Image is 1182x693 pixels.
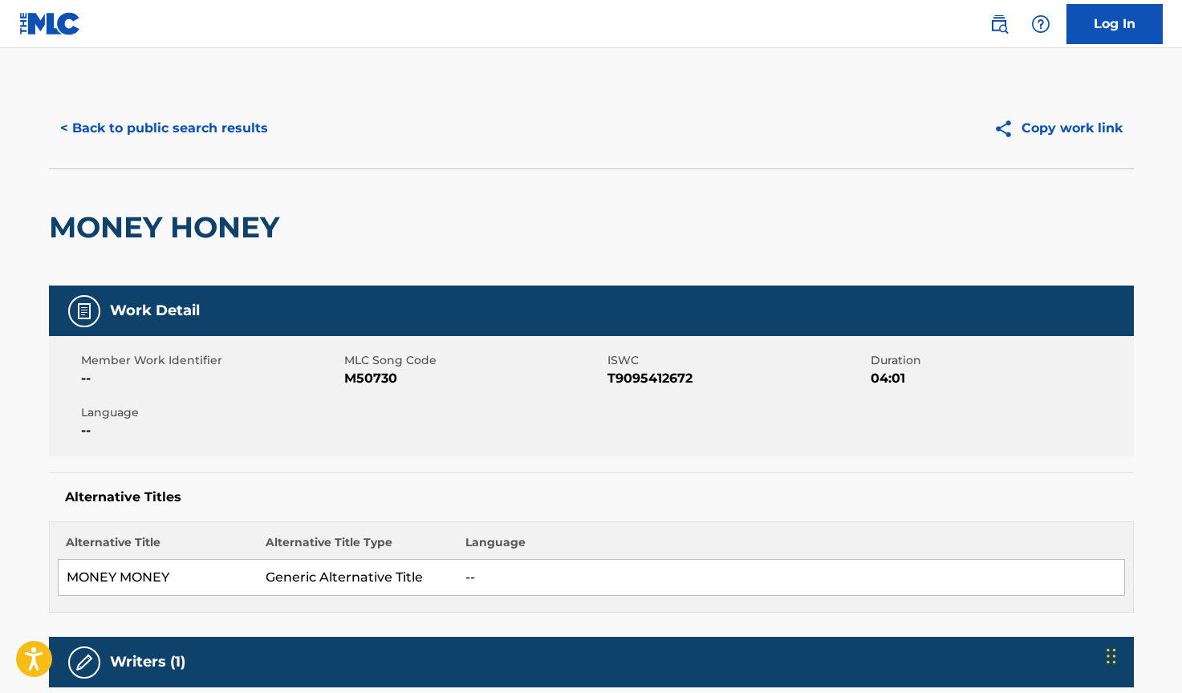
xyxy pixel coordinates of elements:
th: Alternative Title Type [258,534,457,560]
td: -- [457,560,1124,596]
span: -- [81,369,340,388]
h5: Alternative Titles [65,489,1118,505]
span: M50730 [344,369,603,388]
td: MONEY MONEY [58,560,258,596]
span: 04:01 [871,369,1130,388]
h5: Work Detail [110,302,200,320]
h2: MONEY HONEY [49,209,287,245]
span: T9095412672 [607,369,867,388]
img: MLC Logo [19,12,81,35]
h5: Writers (1) [110,653,185,671]
button: Copy work link [982,108,1134,148]
a: Public Search [983,8,1015,40]
span: Member Work Identifier [81,352,340,369]
span: MLC Song Code [344,352,603,369]
button: < Back to public search results [49,108,279,148]
img: help [1031,14,1050,34]
td: Generic Alternative Title [258,560,457,596]
span: -- [81,421,340,440]
div: Help [1025,8,1057,40]
th: Alternative Title [58,534,258,560]
div: Drag [1107,632,1116,680]
img: Writers [75,653,94,672]
a: Log In [1066,4,1163,44]
img: Work Detail [75,302,94,321]
iframe: Chat Widget [1102,616,1182,693]
img: Copy work link [993,119,1022,139]
th: Language [457,534,1124,560]
span: ISWC [607,352,867,369]
img: search [989,14,1009,34]
span: Duration [871,352,1130,369]
span: Language [81,404,340,421]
